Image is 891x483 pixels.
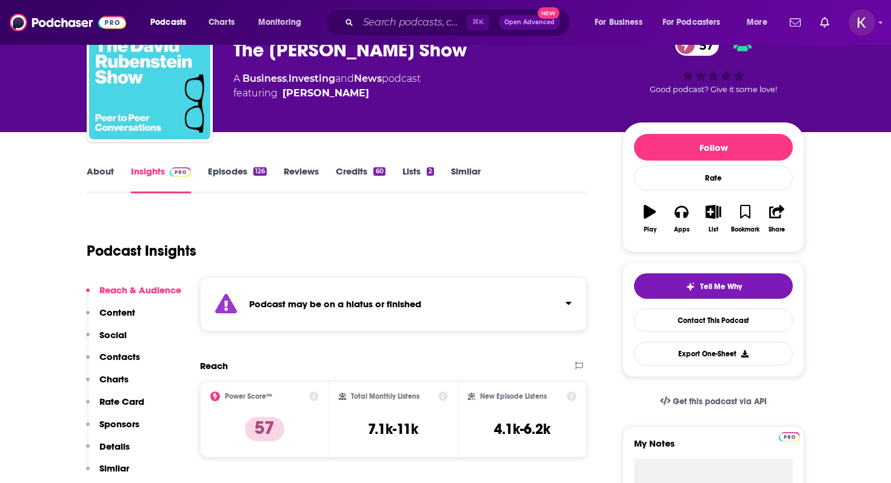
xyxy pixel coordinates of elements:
[99,462,129,474] p: Similar
[700,282,742,291] span: Tell Me Why
[354,73,382,84] a: News
[747,14,767,31] span: More
[666,197,697,241] button: Apps
[427,167,434,176] div: 2
[87,165,114,193] a: About
[86,351,140,373] button: Contacts
[86,418,139,441] button: Sponsors
[86,329,127,351] button: Social
[675,35,719,56] a: 57
[650,85,777,94] span: Good podcast? Give it some love!
[662,14,721,31] span: For Podcasters
[634,134,793,161] button: Follow
[634,165,793,190] div: Rate
[242,73,287,84] a: Business
[673,396,767,407] span: Get this podcast via API
[467,15,489,30] span: ⌘ K
[131,165,191,193] a: InsightsPodchaser Pro
[86,441,130,463] button: Details
[595,14,642,31] span: For Business
[650,387,776,416] a: Get this podcast via API
[284,165,319,193] a: Reviews
[687,35,719,56] span: 57
[225,392,272,401] h2: Power Score™
[249,298,421,310] strong: Podcast may be on a hiatus or finished
[698,197,729,241] button: List
[351,392,419,401] h2: Total Monthly Listens
[499,15,560,30] button: Open AdvancedNew
[87,242,196,260] h1: Podcast Insights
[634,308,793,332] a: Contact This Podcast
[634,273,793,299] button: tell me why sparkleTell Me Why
[494,420,550,438] h3: 4.1k-6.2k
[99,284,181,296] p: Reach & Audience
[674,226,690,233] div: Apps
[170,167,191,177] img: Podchaser Pro
[761,197,793,241] button: Share
[10,11,126,34] img: Podchaser - Follow, Share and Rate Podcasts
[729,197,761,241] button: Bookmark
[99,441,130,452] p: Details
[150,14,186,31] span: Podcasts
[245,417,284,441] p: 57
[86,284,181,307] button: Reach & Audience
[849,9,875,36] span: Logged in as kwignall
[233,72,421,101] div: A podcast
[208,165,267,193] a: Episodes126
[634,342,793,365] button: Export One-Sheet
[86,373,128,396] button: Charts
[336,165,385,193] a: Credits60
[142,13,202,32] button: open menu
[779,432,800,442] img: Podchaser Pro
[686,282,695,291] img: tell me why sparkle
[644,226,656,233] div: Play
[99,418,139,430] p: Sponsors
[538,7,559,19] span: New
[586,13,658,32] button: open menu
[86,396,144,418] button: Rate Card
[253,167,267,176] div: 126
[731,226,759,233] div: Bookmark
[358,13,467,32] input: Search podcasts, credits, & more...
[289,73,335,84] a: Investing
[779,430,800,442] a: Pro website
[99,329,127,341] p: Social
[86,307,135,329] button: Content
[99,373,128,385] p: Charts
[769,226,785,233] div: Share
[282,86,369,101] a: David Rubenstein
[634,197,666,241] button: Play
[504,19,555,25] span: Open Advanced
[849,9,875,36] img: User Profile
[99,351,140,362] p: Contacts
[849,9,875,36] button: Show profile menu
[200,360,228,371] h2: Reach
[99,307,135,318] p: Content
[335,73,354,84] span: and
[200,277,587,331] section: Click to expand status details
[738,13,783,32] button: open menu
[258,14,301,31] span: Monitoring
[709,226,718,233] div: List
[368,420,418,438] h3: 7.1k-11k
[373,167,385,176] div: 60
[634,438,793,459] label: My Notes
[201,13,242,32] a: Charts
[336,8,582,36] div: Search podcasts, credits, & more...
[815,12,834,33] a: Show notifications dropdown
[287,73,289,84] span: ,
[402,165,434,193] a: Lists2
[655,13,738,32] button: open menu
[250,13,317,32] button: open menu
[233,86,421,101] span: featuring
[451,165,481,193] a: Similar
[785,12,806,33] a: Show notifications dropdown
[89,18,210,139] img: The David Rubenstein Show
[209,14,235,31] span: Charts
[480,392,547,401] h2: New Episode Listens
[99,396,144,407] p: Rate Card
[622,27,804,102] div: 57Good podcast? Give it some love!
